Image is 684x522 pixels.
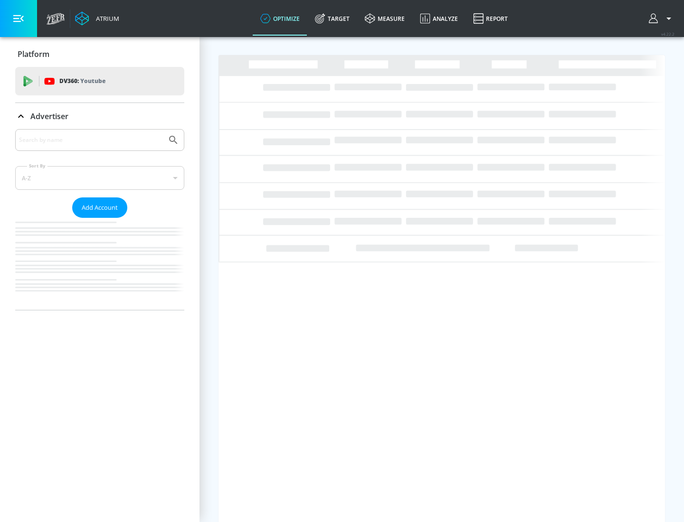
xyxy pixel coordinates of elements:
[15,41,184,67] div: Platform
[30,111,68,121] p: Advertiser
[15,166,184,190] div: A-Z
[82,202,118,213] span: Add Account
[15,67,184,95] div: DV360: Youtube
[75,11,119,26] a: Atrium
[253,1,307,36] a: optimize
[357,1,412,36] a: measure
[15,103,184,130] div: Advertiser
[18,49,49,59] p: Platform
[72,197,127,218] button: Add Account
[307,1,357,36] a: Target
[19,134,163,146] input: Search by name
[80,76,105,86] p: Youtube
[465,1,515,36] a: Report
[27,163,47,169] label: Sort By
[15,129,184,310] div: Advertiser
[59,76,105,86] p: DV360:
[92,14,119,23] div: Atrium
[661,31,674,37] span: v 4.22.2
[15,218,184,310] nav: list of Advertiser
[412,1,465,36] a: Analyze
